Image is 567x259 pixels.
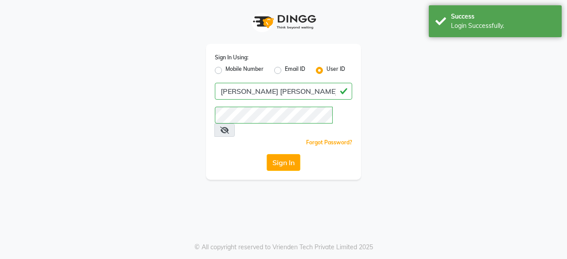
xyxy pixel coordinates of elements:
button: Sign In [267,154,300,171]
label: Sign In Using: [215,54,249,62]
div: Success [451,12,555,21]
div: Login Successfully. [451,21,555,31]
a: Forgot Password? [306,139,352,146]
label: User ID [326,65,345,76]
label: Mobile Number [225,65,264,76]
img: logo1.svg [248,9,319,35]
label: Email ID [285,65,305,76]
input: Username [215,107,333,124]
input: Username [215,83,352,100]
